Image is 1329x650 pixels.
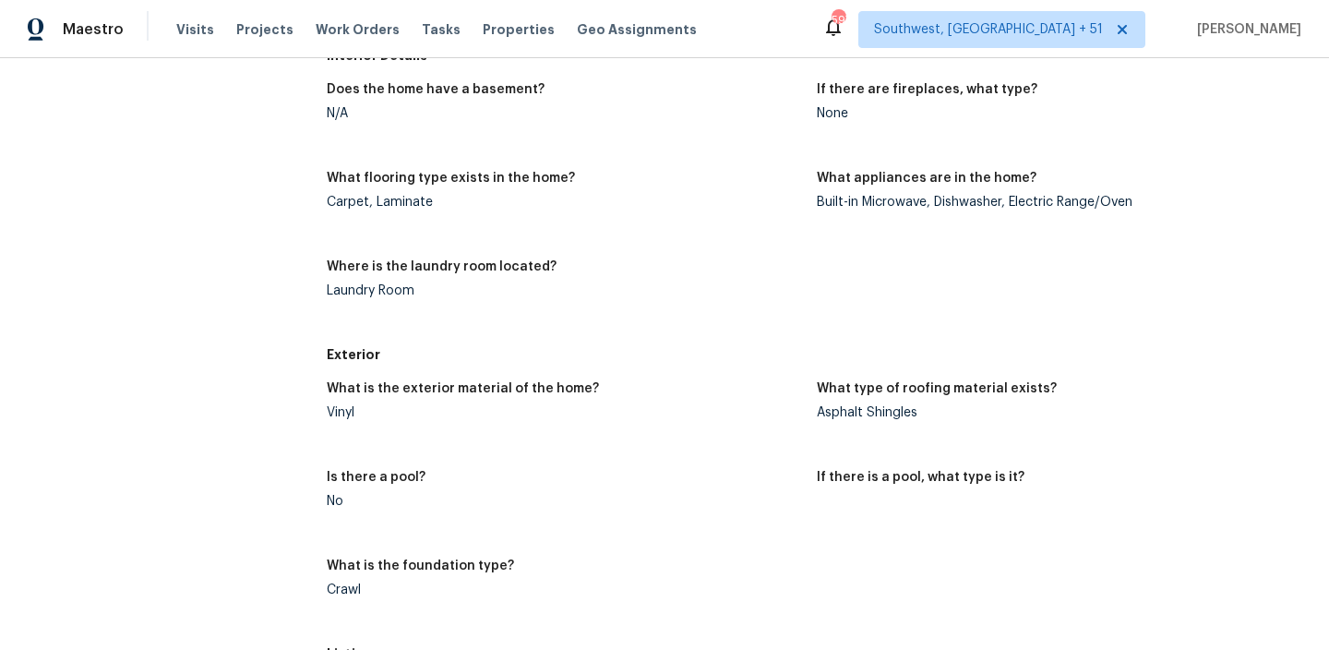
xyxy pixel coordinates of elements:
[327,560,514,572] h5: What is the foundation type?
[327,284,802,297] div: Laundry Room
[422,23,461,36] span: Tasks
[236,20,293,39] span: Projects
[327,260,557,273] h5: Where is the laundry room located?
[1190,20,1301,39] span: [PERSON_NAME]
[874,20,1103,39] span: Southwest, [GEOGRAPHIC_DATA] + 51
[176,20,214,39] span: Visits
[327,471,425,484] h5: Is there a pool?
[316,20,400,39] span: Work Orders
[832,11,844,30] div: 597
[817,382,1057,395] h5: What type of roofing material exists?
[327,382,599,395] h5: What is the exterior material of the home?
[327,83,545,96] h5: Does the home have a basement?
[327,172,575,185] h5: What flooring type exists in the home?
[63,20,124,39] span: Maestro
[817,107,1292,120] div: None
[327,495,802,508] div: No
[327,345,1307,364] h5: Exterior
[817,172,1036,185] h5: What appliances are in the home?
[817,471,1024,484] h5: If there is a pool, what type is it?
[817,196,1292,209] div: Built-in Microwave, Dishwasher, Electric Range/Oven
[817,406,1292,419] div: Asphalt Shingles
[327,196,802,209] div: Carpet, Laminate
[577,20,697,39] span: Geo Assignments
[327,107,802,120] div: N/A
[327,584,802,596] div: Crawl
[817,83,1037,96] h5: If there are fireplaces, what type?
[327,406,802,419] div: Vinyl
[483,20,555,39] span: Properties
